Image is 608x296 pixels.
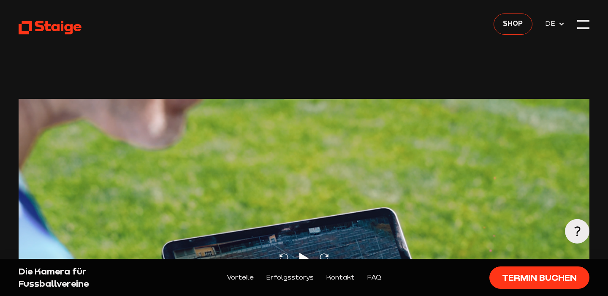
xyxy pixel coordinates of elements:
span: DE [545,18,558,29]
a: Vorteile [227,272,254,283]
span: Shop [503,18,523,29]
a: Shop [494,14,533,34]
a: Kontakt [326,272,355,283]
a: Termin buchen [489,266,589,289]
div: Die Kamera für Fussballvereine [19,265,155,290]
a: Erfolgsstorys [266,272,314,283]
a: FAQ [367,272,381,283]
